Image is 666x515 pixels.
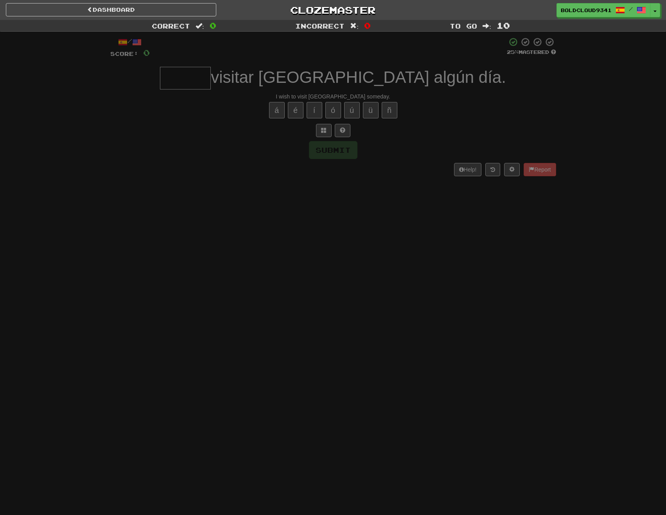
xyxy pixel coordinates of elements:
[485,163,500,176] button: Round history (alt+y)
[269,102,285,118] button: á
[344,102,360,118] button: ú
[629,6,633,12] span: /
[110,93,556,100] div: I wish to visit [GEOGRAPHIC_DATA] someday.
[507,49,519,55] span: 25 %
[309,141,357,159] button: Submit
[450,22,477,30] span: To go
[335,124,350,137] button: Single letter hint - you only get 1 per sentence and score half the points! alt+h
[228,3,438,17] a: Clozemaster
[497,21,510,30] span: 10
[350,23,359,29] span: :
[556,3,650,17] a: BoldCloud9341 /
[288,102,303,118] button: é
[152,22,190,30] span: Correct
[110,37,150,47] div: /
[561,7,612,14] span: BoldCloud9341
[211,68,506,86] span: visitar [GEOGRAPHIC_DATA] algún día.
[210,21,216,30] span: 0
[143,48,150,57] span: 0
[295,22,345,30] span: Incorrect
[196,23,204,29] span: :
[483,23,491,29] span: :
[316,124,332,137] button: Switch sentence to multiple choice alt+p
[524,163,556,176] button: Report
[325,102,341,118] button: ó
[507,49,556,56] div: Mastered
[364,21,371,30] span: 0
[382,102,397,118] button: ñ
[307,102,322,118] button: í
[454,163,482,176] button: Help!
[363,102,379,118] button: ü
[110,50,138,57] span: Score:
[6,3,216,16] a: Dashboard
